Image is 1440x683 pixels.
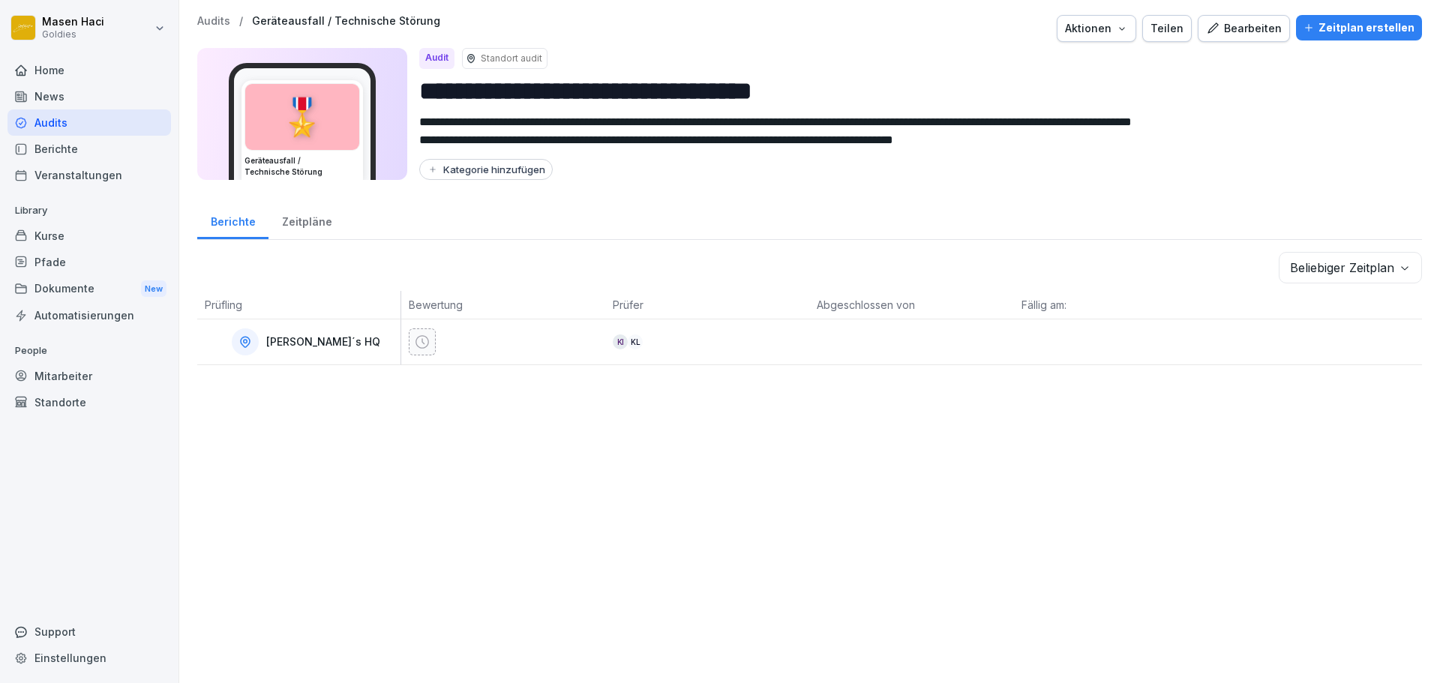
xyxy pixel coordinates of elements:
a: Einstellungen [7,645,171,671]
p: Standort audit [481,52,542,65]
a: DokumenteNew [7,275,171,303]
button: Bearbeiten [1198,15,1290,42]
a: Kurse [7,223,171,249]
div: Dokumente [7,275,171,303]
th: Prüfer [605,291,809,319]
th: Fällig am: [1014,291,1218,319]
a: Veranstaltungen [7,162,171,188]
a: Zeitpläne [268,201,345,239]
button: Kategorie hinzufügen [419,159,553,180]
div: 🎖️ [245,84,359,150]
button: Zeitplan erstellen [1296,15,1422,40]
p: People [7,339,171,363]
div: Audit [419,48,454,69]
div: KL [628,334,643,349]
p: [PERSON_NAME]´s HQ [266,336,380,349]
div: Support [7,619,171,645]
div: Teilen [1150,20,1183,37]
p: / [239,15,243,28]
div: Zeitplan erstellen [1303,19,1414,36]
div: Bearbeiten [1206,20,1282,37]
button: Aktionen [1057,15,1136,42]
p: Library [7,199,171,223]
a: News [7,83,171,109]
p: Goldies [42,29,104,40]
p: Masen Haci [42,16,104,28]
a: Home [7,57,171,83]
a: Automatisierungen [7,302,171,328]
p: Bewertung [409,297,598,313]
a: Berichte [7,136,171,162]
a: Mitarbeiter [7,363,171,389]
div: Kategorie hinzufügen [427,163,545,175]
a: Audits [197,15,230,28]
h3: Geräteausfall / Technische Störung [244,155,360,178]
p: Abgeschlossen von [817,297,1006,313]
div: New [141,280,166,298]
button: Teilen [1142,15,1192,42]
p: Prüfling [205,297,393,313]
div: Aktionen [1065,20,1128,37]
a: Standorte [7,389,171,415]
div: KI [613,334,628,349]
a: Pfade [7,249,171,275]
a: Berichte [197,201,268,239]
a: Audits [7,109,171,136]
a: Geräteausfall / Technische Störung [252,15,440,28]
